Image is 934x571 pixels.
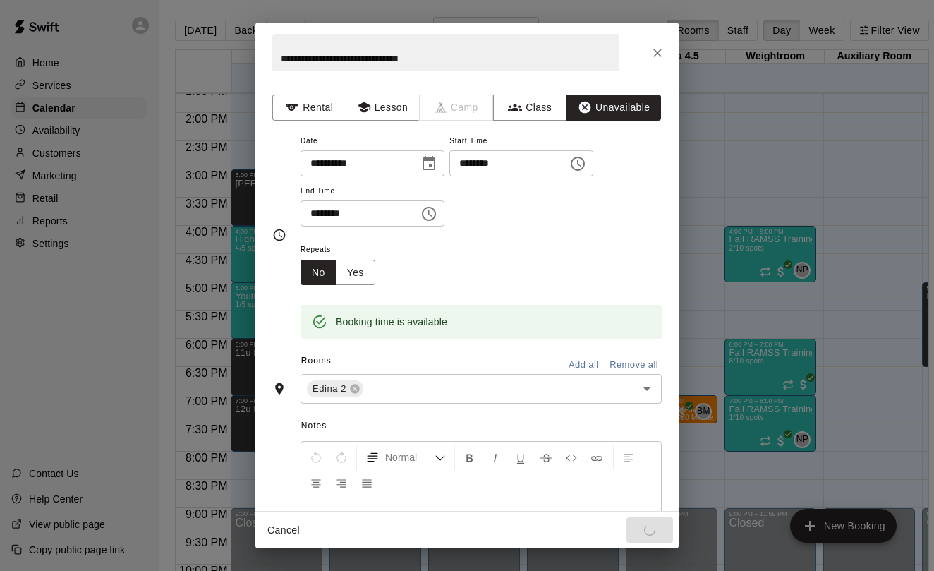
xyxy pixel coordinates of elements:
button: Redo [329,445,353,470]
span: Start Time [449,132,593,151]
button: Choose date, selected date is Sep 18, 2025 [415,150,443,178]
button: Format Bold [458,445,482,470]
span: Normal [385,450,435,464]
button: Rental [272,95,346,121]
span: Edina 2 [307,382,352,396]
button: Cancel [261,517,306,543]
button: Insert Code [559,445,583,470]
button: Class [493,95,567,121]
button: Format Italics [483,445,507,470]
button: Lesson [346,95,420,121]
button: Right Align [329,470,353,495]
button: Left Align [617,445,641,470]
button: Center Align [304,470,328,495]
button: Undo [304,445,328,470]
span: Rooms [301,356,332,366]
span: Repeats [301,241,387,260]
button: Unavailable [566,95,661,121]
svg: Rooms [272,382,286,396]
div: Booking time is available [336,309,447,335]
button: Yes [336,260,375,286]
button: No [301,260,336,286]
div: Edina 2 [307,380,363,397]
button: Remove all [606,354,662,376]
button: Add all [561,354,606,376]
button: Insert Link [585,445,609,470]
button: Formatting Options [360,445,451,470]
button: Format Strikethrough [534,445,558,470]
span: Date [301,132,444,151]
button: Open [637,379,657,399]
button: Close [645,40,670,66]
span: Notes [301,415,662,438]
button: Format Underline [509,445,533,470]
span: End Time [301,182,444,201]
span: Camps can only be created in the Services page [420,95,494,121]
svg: Timing [272,228,286,242]
button: Choose time, selected time is 3:00 PM [564,150,592,178]
button: Justify Align [355,470,379,495]
button: Choose time, selected time is 3:30 PM [415,200,443,228]
div: outlined button group [301,260,375,286]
